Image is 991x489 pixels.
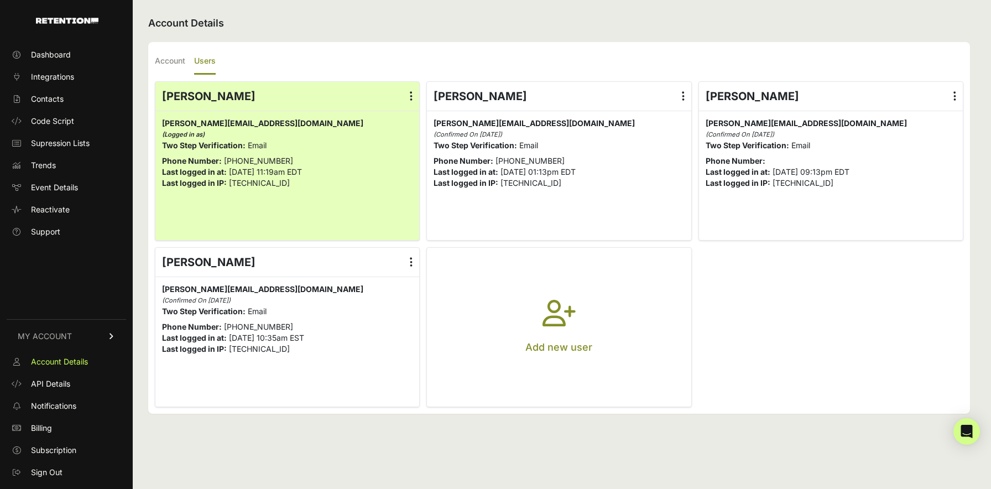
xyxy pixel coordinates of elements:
[31,423,52,434] span: Billing
[31,182,78,193] span: Event Details
[31,400,76,412] span: Notifications
[7,179,126,196] a: Event Details
[31,378,70,389] span: API Details
[224,322,293,331] span: [PHONE_NUMBER]
[162,344,227,353] strong: Last logged in IP:
[162,131,205,138] i: (Logged in as)
[31,445,76,456] span: Subscription
[434,118,635,128] span: [PERSON_NAME][EMAIL_ADDRESS][DOMAIN_NAME]
[31,204,70,215] span: Reactivate
[162,178,227,188] strong: Last logged in IP:
[248,141,267,150] span: Email
[7,397,126,415] a: Notifications
[7,46,126,64] a: Dashboard
[7,157,126,174] a: Trends
[7,353,126,371] a: Account Details
[500,178,561,188] span: [TECHNICAL_ID]
[229,344,290,353] span: [TECHNICAL_ID]
[7,464,126,481] a: Sign Out
[229,333,304,342] span: [DATE] 10:35am EST
[162,296,231,304] i: (Confirmed On [DATE])
[162,118,363,128] span: [PERSON_NAME][EMAIL_ADDRESS][DOMAIN_NAME]
[519,141,538,150] span: Email
[7,419,126,437] a: Billing
[7,68,126,86] a: Integrations
[706,178,770,188] strong: Last logged in IP:
[496,156,565,165] span: [PHONE_NUMBER]
[31,160,56,171] span: Trends
[229,178,290,188] span: [TECHNICAL_ID]
[427,82,691,111] div: [PERSON_NAME]
[953,418,980,445] div: Open Intercom Messenger
[36,18,98,24] img: Retention.com
[31,116,74,127] span: Code Script
[773,178,833,188] span: [TECHNICAL_ID]
[31,93,64,105] span: Contacts
[500,167,576,176] span: [DATE] 01:13pm EDT
[434,167,498,176] strong: Last logged in at:
[155,49,185,75] label: Account
[155,248,419,277] div: [PERSON_NAME]
[148,15,970,31] h2: Account Details
[248,306,267,316] span: Email
[434,156,493,165] strong: Phone Number:
[162,306,246,316] strong: Two Step Verification:
[7,112,126,130] a: Code Script
[706,118,907,128] span: [PERSON_NAME][EMAIL_ADDRESS][DOMAIN_NAME]
[427,248,691,406] button: Add new user
[706,131,774,138] i: (Confirmed On [DATE])
[791,141,810,150] span: Email
[706,167,770,176] strong: Last logged in at:
[162,322,222,331] strong: Phone Number:
[7,319,126,353] a: MY ACCOUNT
[434,141,517,150] strong: Two Step Verification:
[18,331,72,342] span: MY ACCOUNT
[31,356,88,367] span: Account Details
[31,467,62,478] span: Sign Out
[162,141,246,150] strong: Two Step Verification:
[162,333,227,342] strong: Last logged in at:
[31,226,60,237] span: Support
[706,141,789,150] strong: Two Step Verification:
[706,156,765,165] strong: Phone Number:
[7,201,126,219] a: Reactivate
[194,49,216,75] label: Users
[434,131,502,138] i: (Confirmed On [DATE])
[7,375,126,393] a: API Details
[7,90,126,108] a: Contacts
[224,156,293,165] span: [PHONE_NUMBER]
[699,82,963,111] div: [PERSON_NAME]
[7,134,126,152] a: Supression Lists
[162,156,222,165] strong: Phone Number:
[31,71,74,82] span: Integrations
[31,49,71,60] span: Dashboard
[162,167,227,176] strong: Last logged in at:
[525,340,592,355] p: Add new user
[434,178,498,188] strong: Last logged in IP:
[7,223,126,241] a: Support
[155,82,419,111] div: [PERSON_NAME]
[162,284,363,294] span: [PERSON_NAME][EMAIL_ADDRESS][DOMAIN_NAME]
[7,441,126,459] a: Subscription
[31,138,90,149] span: Supression Lists
[773,167,849,176] span: [DATE] 09:13pm EDT
[229,167,302,176] span: [DATE] 11:19am EDT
